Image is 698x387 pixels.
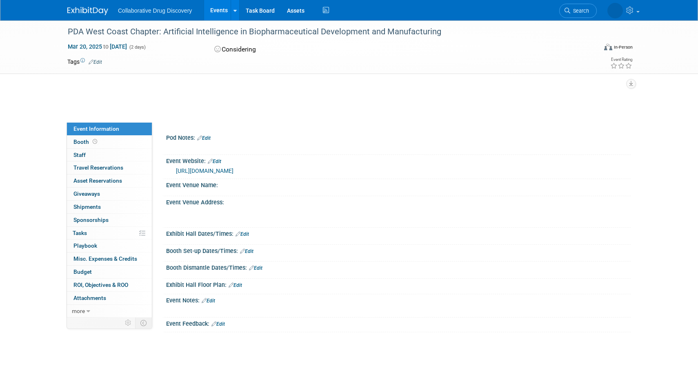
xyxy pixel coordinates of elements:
[73,255,137,262] span: Misc. Expenses & Credits
[614,44,633,50] div: In-Person
[73,295,106,301] span: Attachments
[166,228,631,238] div: Exhibit Hall Dates/Times:
[67,136,152,148] a: Booth
[229,282,242,288] a: Edit
[73,242,97,249] span: Playbook
[67,43,127,50] span: Mar 20, 2025 [DATE]
[166,294,631,305] div: Event Notes:
[236,231,249,237] a: Edit
[67,227,152,239] a: Tasks
[166,245,631,255] div: Booth Set-up Dates/Times:
[67,305,152,318] a: more
[73,190,100,197] span: Giveaways
[73,125,119,132] span: Event Information
[212,43,392,57] div: Considering
[73,217,109,223] span: Sponsorships
[570,8,589,14] span: Search
[610,58,632,62] div: Event Rating
[604,44,612,50] img: Format-Inperson.png
[118,7,192,14] span: Collaborative Drug Discovery
[91,139,99,145] span: Booth not reserved yet
[559,4,597,18] a: Search
[166,279,631,289] div: Exhibit Hall Floor Plan:
[89,59,102,65] a: Edit
[202,298,215,304] a: Edit
[102,43,110,50] span: to
[73,204,101,210] span: Shipments
[73,152,86,158] span: Staff
[67,201,152,213] a: Shipments
[67,253,152,265] a: Misc. Expenses & Credits
[197,135,211,141] a: Edit
[72,308,85,314] span: more
[73,164,123,171] span: Travel Reservations
[67,266,152,278] a: Budget
[67,58,102,66] td: Tags
[166,262,631,272] div: Booth Dismantle Dates/Times:
[607,3,623,18] img: Phuong Tran
[176,168,233,174] a: [URL][DOMAIN_NAME]
[67,7,108,15] img: ExhibitDay
[129,45,146,50] span: (2 days)
[208,159,221,164] a: Edit
[549,43,633,55] div: Event Format
[166,155,631,166] div: Event Website:
[121,318,136,328] td: Personalize Event Tab Strip
[166,132,631,142] div: Pod Notes:
[240,248,253,254] a: Edit
[73,268,92,275] span: Budget
[73,177,122,184] span: Asset Reservations
[136,318,152,328] td: Toggle Event Tabs
[65,25,585,39] div: PDA West Coast Chapter: Artificial Intelligence in Biopharmaceutical Development and Manufacturing
[211,321,225,327] a: Edit
[67,149,152,161] a: Staff
[67,188,152,200] a: Giveaways
[166,196,631,206] div: Event Venue Address:
[67,123,152,135] a: Event Information
[67,161,152,174] a: Travel Reservations
[166,179,631,189] div: Event Venue Name:
[67,239,152,252] a: Playbook
[249,265,262,271] a: Edit
[73,230,87,236] span: Tasks
[166,318,631,328] div: Event Feedback:
[67,292,152,304] a: Attachments
[67,214,152,226] a: Sponsorships
[73,139,99,145] span: Booth
[67,279,152,291] a: ROI, Objectives & ROO
[73,282,128,288] span: ROI, Objectives & ROO
[67,174,152,187] a: Asset Reservations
